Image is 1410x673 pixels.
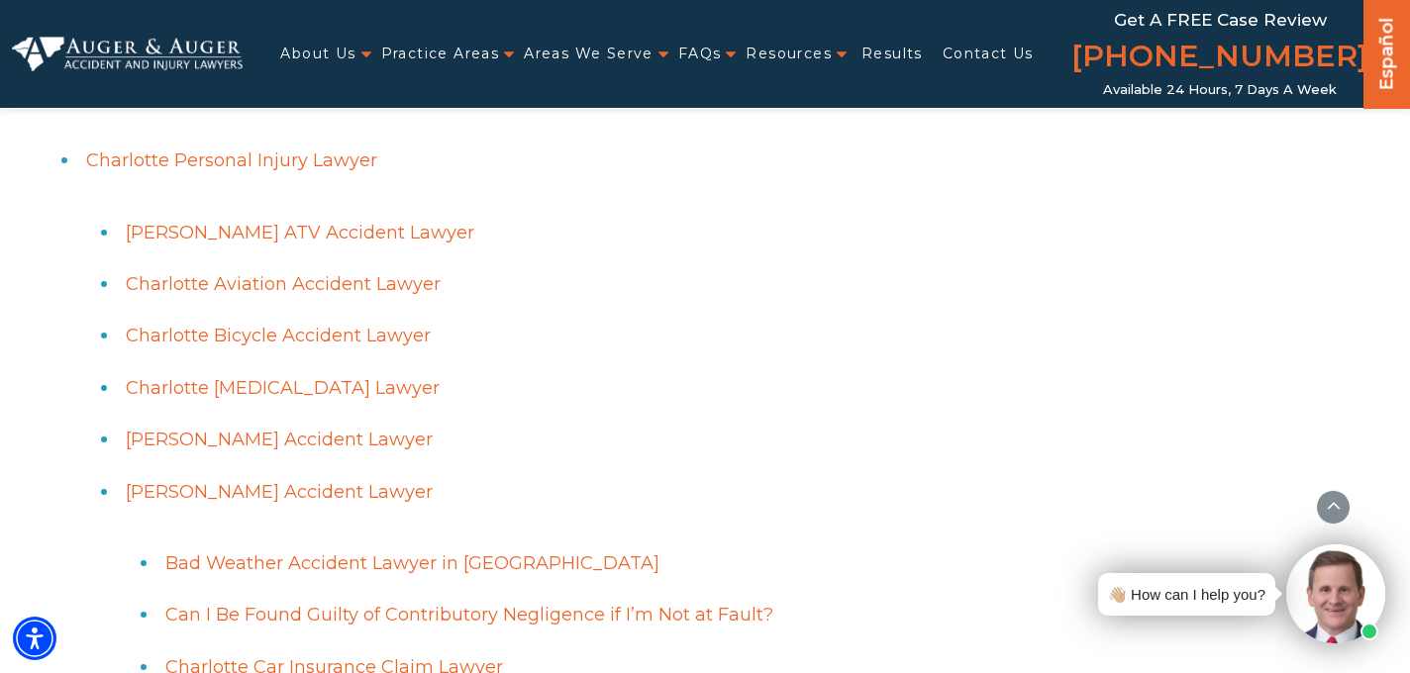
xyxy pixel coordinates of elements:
[126,429,433,450] a: [PERSON_NAME] Accident Lawyer
[1071,35,1368,82] a: [PHONE_NUMBER]
[1108,581,1265,608] div: 👋🏼 How can I help you?
[1316,490,1351,525] button: scroll to up
[13,617,56,660] div: Accessibility Menu
[126,377,440,399] a: Charlotte [MEDICAL_DATA] Lawyer
[126,222,474,243] a: [PERSON_NAME] ATV Accident Lawyer
[280,34,355,74] a: About Us
[1103,82,1337,98] span: Available 24 Hours, 7 Days a Week
[126,273,441,295] a: Charlotte Aviation Accident Lawyer
[1286,544,1385,643] img: Intaker widget Avatar
[165,604,773,625] a: Can I Be Found Guilty of Contributory Negligence if I’m Not at Fault?
[861,34,923,74] a: Results
[678,34,722,74] a: FAQs
[746,34,832,74] a: Resources
[165,552,659,574] a: Bad Weather Accident Lawyer in [GEOGRAPHIC_DATA]
[524,34,654,74] a: Areas We Serve
[126,325,431,346] a: Charlotte Bicycle Accident Lawyer
[381,34,500,74] a: Practice Areas
[12,37,243,72] img: Auger & Auger Accident and Injury Lawyers Logo
[126,481,433,503] a: [PERSON_NAME] Accident Lawyer
[943,34,1034,74] a: Contact Us
[86,149,377,171] a: Charlotte Personal Injury Lawyer
[1114,10,1327,30] span: Get a FREE Case Review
